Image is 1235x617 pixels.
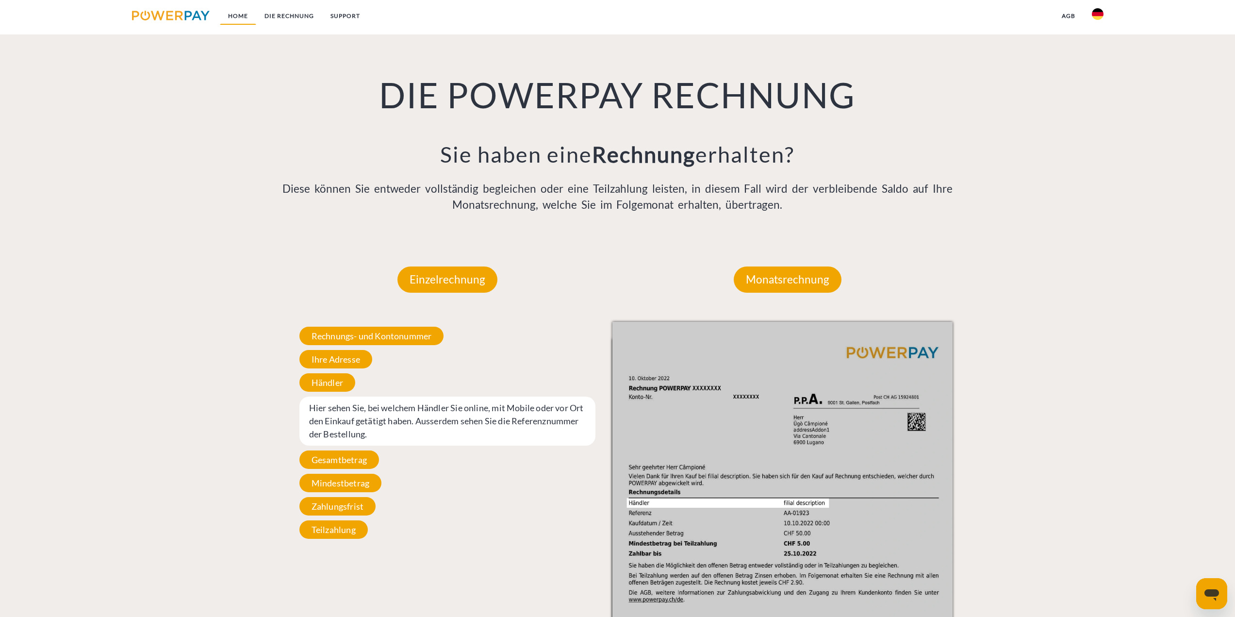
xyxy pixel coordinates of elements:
[299,474,381,492] span: Mindestbetrag
[299,327,444,345] span: Rechnungs- und Kontonummer
[1092,8,1103,20] img: de
[132,11,210,20] img: logo-powerpay.svg
[299,350,372,368] span: Ihre Adresse
[278,73,958,117] h1: DIE POWERPAY RECHNUNG
[397,267,497,293] p: Einzelrechnung
[256,7,322,25] a: DIE RECHNUNG
[299,397,596,446] span: Hier sehen Sie, bei welchem Händler Sie online, mit Mobile oder vor Ort den Einkauf getätigt habe...
[592,141,695,167] b: Rechnung
[278,181,958,214] p: Diese können Sie entweder vollständig begleichen oder eine Teilzahlung leisten, in diesem Fall wi...
[1054,7,1084,25] a: agb
[278,141,958,168] h3: Sie haben eine erhalten?
[299,450,379,469] span: Gesamtbetrag
[1196,578,1227,609] iframe: Schaltfläche zum Öffnen des Messaging-Fensters
[299,497,376,516] span: Zahlungsfrist
[299,373,355,392] span: Händler
[734,267,841,293] p: Monatsrechnung
[299,520,368,539] span: Teilzahlung
[322,7,368,25] a: SUPPORT
[220,7,256,25] a: Home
